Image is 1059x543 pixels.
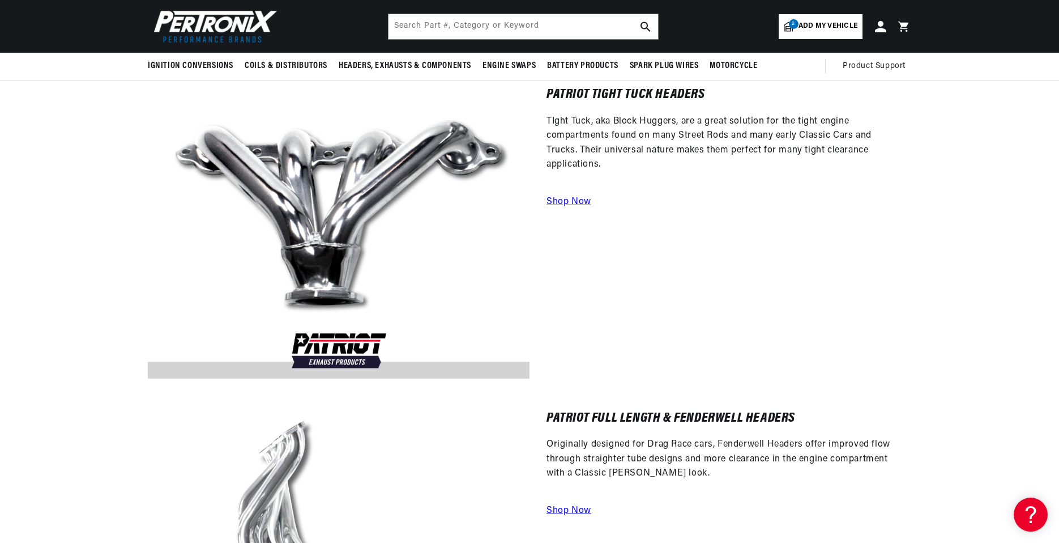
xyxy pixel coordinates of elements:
span: Engine Swaps [482,60,536,72]
p: TIght Tuck, aka Block Huggers, are a great solution for the tight engine compartments found on ma... [546,114,894,172]
span: Ignition Conversions [148,60,233,72]
summary: Product Support [843,53,911,80]
summary: Engine Swaps [477,53,541,79]
span: Coils & Distributors [245,60,327,72]
summary: Motorcycle [704,53,763,79]
p: Originally designed for Drag Race cars, Fenderwell Headers offer improved flow through straighter... [546,438,894,481]
span: Battery Products [547,60,618,72]
img: Pertronix [148,7,278,46]
span: Add my vehicle [798,21,857,32]
button: search button [633,14,658,39]
img: Patriot-Tight-Tuck-Headers-v1588953957164.jpg [148,89,529,379]
summary: Headers, Exhausts & Components [333,53,477,79]
h2: Patriot Full Length & Fenderwell Headers [546,413,795,424]
summary: Battery Products [541,53,624,79]
span: 2 [789,19,798,29]
summary: Ignition Conversions [148,53,239,79]
summary: Spark Plug Wires [624,53,704,79]
summary: Coils & Distributors [239,53,333,79]
input: Search Part #, Category or Keyword [388,14,658,39]
a: Shop Now [546,506,591,515]
a: Shop Now [546,197,591,206]
span: Product Support [843,60,906,73]
a: 2Add my vehicle [779,14,862,39]
span: Spark Plug Wires [630,60,699,72]
span: Headers, Exhausts & Components [339,60,471,72]
span: Motorcycle [710,60,757,72]
h2: Patriot Tight Tuck Headers [546,89,705,100]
